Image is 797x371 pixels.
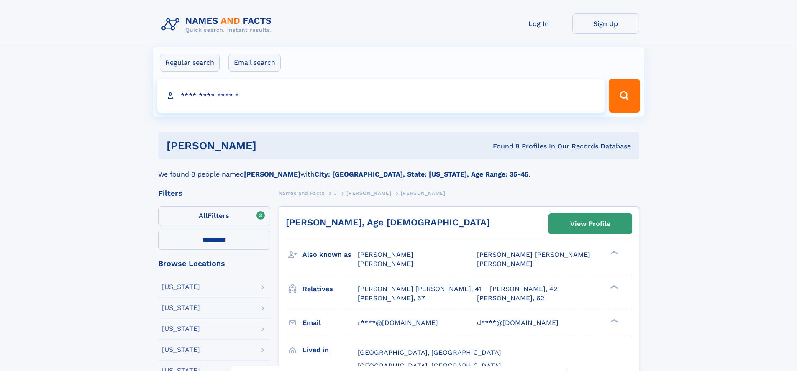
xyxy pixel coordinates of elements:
[286,217,490,228] a: [PERSON_NAME], Age [DEMOGRAPHIC_DATA]
[244,170,300,178] b: [PERSON_NAME]
[162,284,200,290] div: [US_STATE]
[505,13,572,34] a: Log In
[302,248,358,262] h3: Also known as
[358,260,413,268] span: [PERSON_NAME]
[302,343,358,357] h3: Lived in
[477,251,590,258] span: [PERSON_NAME] [PERSON_NAME]
[570,214,610,233] div: View Profile
[302,316,358,330] h3: Email
[162,325,200,332] div: [US_STATE]
[158,13,279,36] img: Logo Names and Facts
[358,362,501,370] span: [GEOGRAPHIC_DATA], [GEOGRAPHIC_DATA]
[302,282,358,296] h3: Relatives
[158,260,270,267] div: Browse Locations
[160,54,220,72] label: Regular search
[158,159,639,179] div: We found 8 people named with .
[358,348,501,356] span: [GEOGRAPHIC_DATA], [GEOGRAPHIC_DATA]
[358,284,482,294] a: [PERSON_NAME] [PERSON_NAME], 41
[477,260,533,268] span: [PERSON_NAME]
[279,188,325,198] a: Names and Facts
[609,79,640,113] button: Search Button
[477,294,544,303] a: [PERSON_NAME], 62
[490,284,557,294] a: [PERSON_NAME], 42
[358,251,413,258] span: [PERSON_NAME]
[374,142,631,151] div: Found 8 Profiles In Our Records Database
[158,189,270,197] div: Filters
[358,294,425,303] a: [PERSON_NAME], 67
[346,188,391,198] a: [PERSON_NAME]
[199,212,208,220] span: All
[157,79,605,113] input: search input
[334,190,337,196] span: J
[162,346,200,353] div: [US_STATE]
[162,304,200,311] div: [US_STATE]
[334,188,337,198] a: J
[572,13,639,34] a: Sign Up
[608,250,618,256] div: ❯
[549,214,632,234] a: View Profile
[158,206,270,226] label: Filters
[608,318,618,323] div: ❯
[167,141,375,151] h1: [PERSON_NAME]
[401,190,446,196] span: [PERSON_NAME]
[315,170,528,178] b: City: [GEOGRAPHIC_DATA], State: [US_STATE], Age Range: 35-45
[228,54,281,72] label: Email search
[346,190,391,196] span: [PERSON_NAME]
[608,284,618,289] div: ❯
